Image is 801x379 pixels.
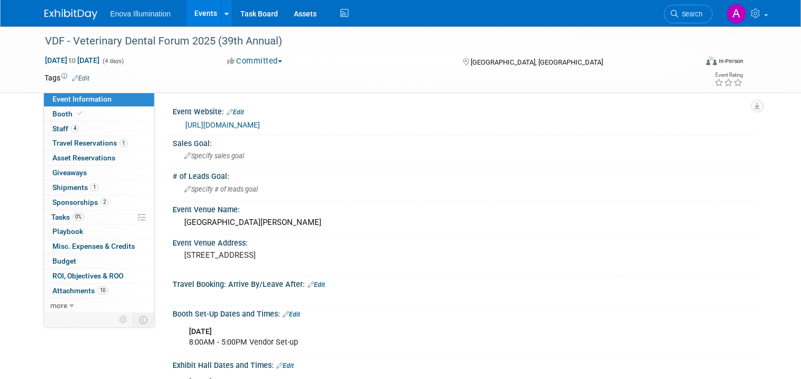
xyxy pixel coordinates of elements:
[44,92,154,106] a: Event Information
[678,10,703,18] span: Search
[173,235,757,248] div: Event Venue Address:
[72,75,89,82] a: Edit
[133,313,155,327] td: Toggle Event Tabs
[73,213,84,221] span: 0%
[110,10,170,18] span: Enova Illumination
[52,198,109,206] span: Sponsorships
[102,58,124,65] span: (4 days)
[44,299,154,313] a: more
[173,357,757,371] div: Exhibit Hall Dates and Times:
[44,56,100,65] span: [DATE] [DATE]
[52,257,76,265] span: Budget
[44,195,154,210] a: Sponsorships2
[71,124,79,132] span: 4
[44,166,154,180] a: Giveaways
[52,95,112,103] span: Event Information
[44,181,154,195] a: Shipments1
[44,239,154,254] a: Misc. Expenses & Credits
[308,281,325,288] a: Edit
[52,227,83,236] span: Playbook
[44,210,154,224] a: Tasks0%
[173,136,757,149] div: Sales Goal:
[52,110,85,118] span: Booth
[44,9,97,20] img: ExhibitDay
[184,152,244,160] span: Specify sales goal
[50,301,67,310] span: more
[283,311,300,318] a: Edit
[52,124,79,133] span: Staff
[91,183,98,191] span: 1
[173,306,757,320] div: Booth Set-Up Dates and Times:
[173,168,757,182] div: # of Leads Goal:
[640,55,743,71] div: Event Format
[44,284,154,298] a: Attachments10
[44,122,154,136] a: Staff4
[52,183,98,192] span: Shipments
[44,254,154,268] a: Budget
[706,57,717,65] img: Format-Inperson.png
[276,362,294,369] a: Edit
[52,286,108,295] span: Attachments
[97,286,108,294] span: 10
[52,242,135,250] span: Misc. Expenses & Credits
[223,56,286,67] button: Committed
[77,111,83,116] i: Booth reservation complete
[114,313,133,327] td: Personalize Event Tab Strip
[184,250,404,260] pre: [STREET_ADDRESS]
[189,327,212,336] b: [DATE]
[182,321,643,353] div: 8:00AM - 5:00PM Vendor Set-up
[52,139,128,147] span: Travel Reservations
[184,185,258,193] span: Specify # of leads goal
[44,73,89,83] td: Tags
[714,73,743,78] div: Event Rating
[227,109,244,116] a: Edit
[664,5,713,23] a: Search
[44,269,154,283] a: ROI, Objectives & ROO
[51,213,84,221] span: Tasks
[44,107,154,121] a: Booth
[52,168,87,177] span: Giveaways
[120,139,128,147] span: 1
[173,202,757,215] div: Event Venue Name:
[52,154,115,162] span: Asset Reservations
[44,151,154,165] a: Asset Reservations
[41,32,684,51] div: VDF - Veterinary Dental Forum 2025 (39th Annual)
[726,4,746,24] img: Andrea Miller
[52,272,123,280] span: ROI, Objectives & ROO
[173,276,757,290] div: Travel Booking: Arrive By/Leave After:
[181,214,749,231] div: [GEOGRAPHIC_DATA][PERSON_NAME]
[173,104,757,118] div: Event Website:
[185,121,260,129] a: [URL][DOMAIN_NAME]
[718,57,743,65] div: In-Person
[44,224,154,239] a: Playbook
[101,198,109,206] span: 2
[67,56,77,65] span: to
[471,58,603,66] span: [GEOGRAPHIC_DATA], [GEOGRAPHIC_DATA]
[44,136,154,150] a: Travel Reservations1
